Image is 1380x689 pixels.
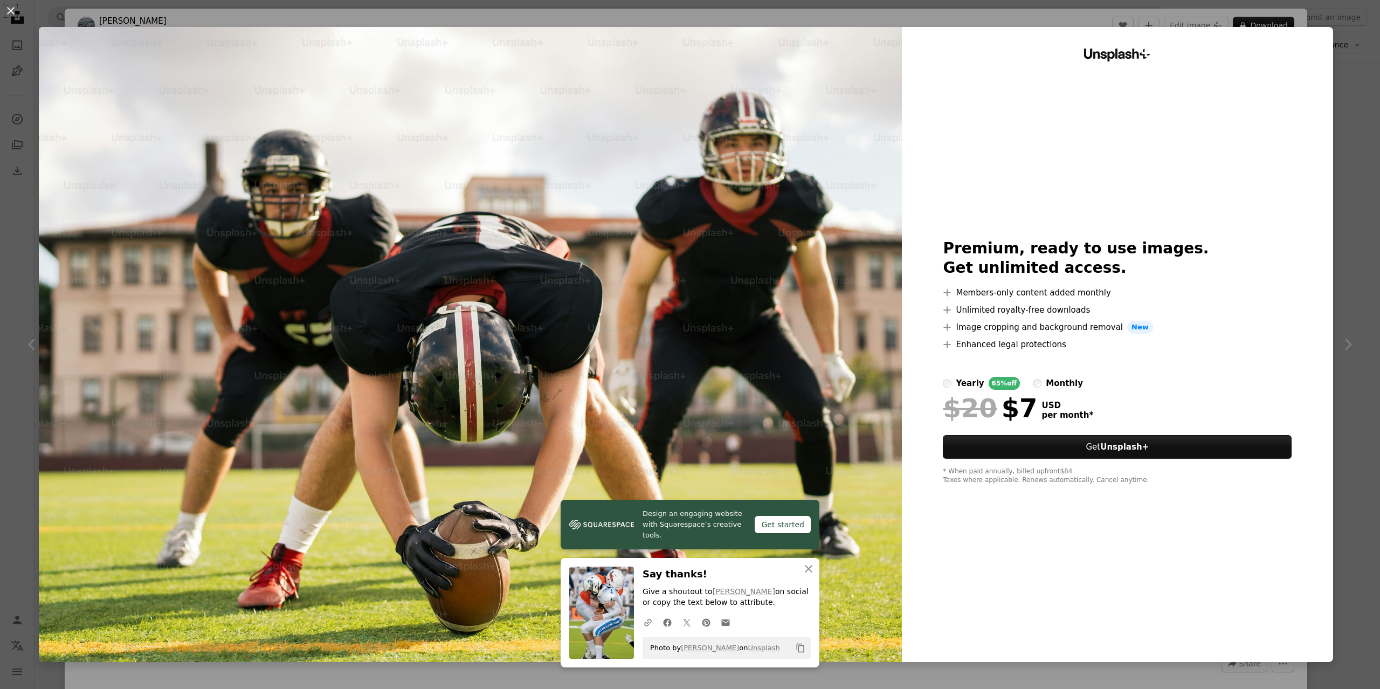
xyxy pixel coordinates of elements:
[943,338,1292,351] li: Enhanced legal protections
[943,394,997,422] span: $20
[791,639,810,657] button: Copy to clipboard
[1033,379,1041,388] input: monthly
[696,611,716,633] a: Share on Pinterest
[943,435,1292,459] button: GetUnsplash+
[1127,321,1153,334] span: New
[569,516,634,533] img: file-1606177908946-d1eed1cbe4f5image
[748,644,779,652] a: Unsplash
[658,611,677,633] a: Share on Facebook
[677,611,696,633] a: Share on Twitter
[645,639,780,657] span: Photo by on
[943,321,1292,334] li: Image cropping and background removal
[713,587,775,596] a: [PERSON_NAME]
[561,500,819,549] a: Design an engaging website with Squarespace’s creative tools.Get started
[956,377,984,390] div: yearly
[716,611,735,633] a: Share over email
[681,644,739,652] a: [PERSON_NAME]
[943,379,951,388] input: yearly65%off
[1046,377,1083,390] div: monthly
[989,377,1020,390] div: 65% off
[643,587,811,608] p: Give a shoutout to on social or copy the text below to attribute.
[643,567,811,582] h3: Say thanks!
[943,239,1292,278] h2: Premium, ready to use images. Get unlimited access.
[943,286,1292,299] li: Members-only content added monthly
[943,304,1292,316] li: Unlimited royalty-free downloads
[1041,401,1093,410] span: USD
[755,516,811,533] div: Get started
[643,508,746,541] span: Design an engaging website with Squarespace’s creative tools.
[943,394,1037,422] div: $7
[1041,410,1093,420] span: per month *
[943,467,1292,485] div: * When paid annually, billed upfront $84 Taxes where applicable. Renews automatically. Cancel any...
[1100,442,1149,452] strong: Unsplash+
